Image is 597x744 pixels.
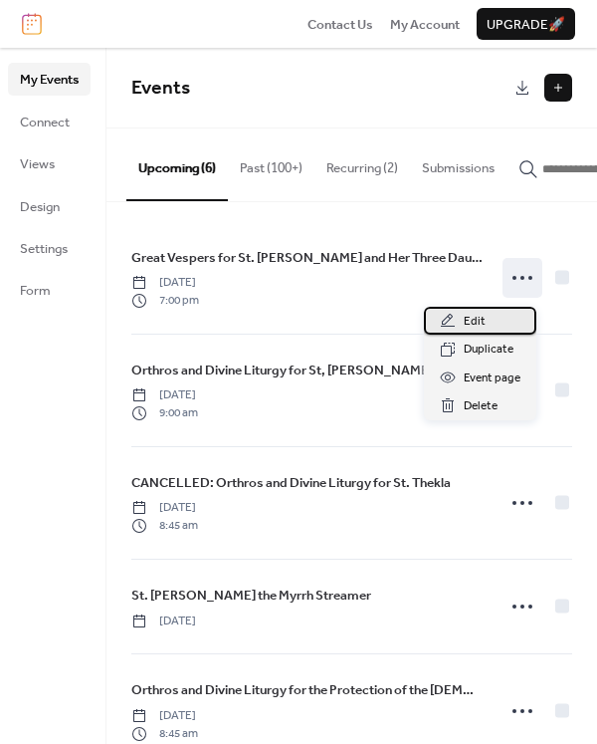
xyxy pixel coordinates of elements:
span: Contact Us [307,15,373,35]
button: Recurring (2) [314,128,410,198]
a: My Account [390,14,460,34]
span: CANCELLED: Orthros and Divine Liturgy for St. Thekla [131,473,451,493]
span: Delete [464,396,497,416]
a: St. [PERSON_NAME] the Myrrh Streamer [131,585,371,607]
span: 9:00 am [131,404,198,422]
span: Great Vespers for St. [PERSON_NAME] and Her Three Daughters [131,248,483,268]
span: Connect [20,113,70,132]
img: logo [22,13,42,35]
button: Past (100+) [228,128,314,198]
span: Events [131,70,190,107]
span: 7:00 pm [131,292,199,310]
a: Views [8,147,91,179]
a: Orthros and Divine Liturgy for St, [PERSON_NAME] and Her Three Daughters [131,360,483,381]
a: Contact Us [307,14,373,34]
a: Orthros and Divine Liturgy for the Protection of the [DEMOGRAPHIC_DATA]; OXI Day [131,679,483,701]
span: My Events [20,70,79,90]
span: Views [20,154,55,174]
span: 8:45 am [131,517,198,535]
span: [DATE] [131,274,199,292]
span: Settings [20,239,68,259]
span: Event page [464,369,520,388]
span: My Account [390,15,460,35]
span: Edit [464,312,486,332]
a: Great Vespers for St. [PERSON_NAME] and Her Three Daughters [131,247,483,269]
span: 8:45 am [131,725,198,743]
span: Upgrade 🚀 [487,15,565,35]
span: [DATE] [131,707,198,725]
span: Orthros and Divine Liturgy for St, [PERSON_NAME] and Her Three Daughters [131,361,483,380]
span: Design [20,197,60,217]
span: [DATE] [131,386,198,404]
a: Settings [8,232,91,264]
a: My Events [8,63,91,95]
span: St. [PERSON_NAME] the Myrrh Streamer [131,586,371,606]
a: CANCELLED: Orthros and Divine Liturgy for St. Thekla [131,472,451,494]
button: Upcoming (6) [126,128,228,200]
span: [DATE] [131,613,196,630]
a: Connect [8,106,91,137]
span: Form [20,281,51,301]
a: Design [8,190,91,222]
a: Form [8,274,91,306]
span: Orthros and Divine Liturgy for the Protection of the [DEMOGRAPHIC_DATA]; OXI Day [131,680,483,700]
span: Duplicate [464,340,513,360]
span: [DATE] [131,499,198,517]
button: Submissions [410,128,506,198]
button: Upgrade🚀 [477,8,575,40]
